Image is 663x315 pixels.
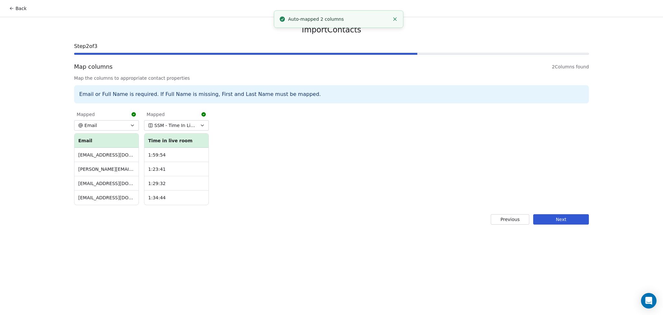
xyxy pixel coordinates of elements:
[144,134,208,148] th: Time in live room
[74,63,113,71] span: Map columns
[491,214,529,225] button: Previous
[144,176,208,191] td: 1:29:32
[5,3,30,14] button: Back
[641,293,657,309] div: Open Intercom Messenger
[154,122,197,129] span: SSM - Time In Live Room
[391,15,399,23] button: Close toast
[74,176,139,191] td: [EMAIL_ADDRESS][DOMAIN_NAME]
[77,111,95,118] span: Mapped
[147,111,165,118] span: Mapped
[144,148,208,162] td: 1:59:54
[533,214,589,225] button: Next
[74,42,589,50] span: Step 2 of 3
[74,191,139,205] td: [EMAIL_ADDRESS][DOMAIN_NAME]
[552,64,589,70] span: 2 Columns found
[74,85,589,103] div: Email or Full Name is required. If Full Name is missing, First and Last Name must be mapped.
[144,191,208,205] td: 1:34:44
[74,148,139,162] td: [EMAIL_ADDRESS][DOMAIN_NAME]
[144,162,208,176] td: 1:23:41
[84,122,97,129] span: Email
[74,75,589,81] span: Map the columns to appropriate contact properties
[288,16,389,23] div: Auto-mapped 2 columns
[302,25,361,35] span: Import Contacts
[74,134,139,148] th: Email
[74,162,139,176] td: [PERSON_NAME][EMAIL_ADDRESS][DOMAIN_NAME]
